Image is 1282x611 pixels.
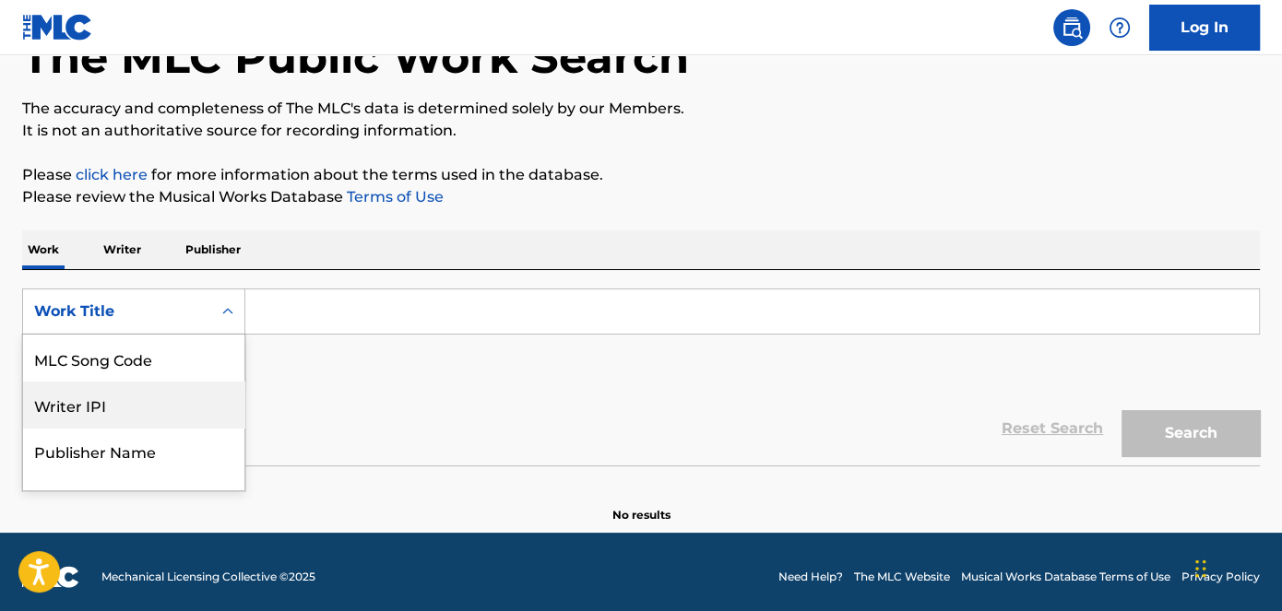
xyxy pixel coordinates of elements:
[22,98,1260,120] p: The accuracy and completeness of The MLC's data is determined solely by our Members.
[961,569,1170,585] a: Musical Works Database Terms of Use
[76,166,148,183] a: click here
[22,120,1260,142] p: It is not an authoritative source for recording information.
[22,29,689,85] h1: The MLC Public Work Search
[854,569,950,585] a: The MLC Website
[22,288,1260,465] form: Search Form
[1149,5,1260,51] a: Log In
[1109,17,1131,39] img: help
[1190,523,1282,611] iframe: Chat Widget
[1101,9,1138,46] div: Help
[34,300,200,323] div: Work Title
[23,428,244,474] div: Publisher Name
[22,164,1260,186] p: Please for more information about the terms used in the database.
[343,188,444,206] a: Terms of Use
[22,14,93,41] img: MLC Logo
[22,230,65,269] p: Work
[98,230,147,269] p: Writer
[1061,17,1083,39] img: search
[1181,569,1260,585] a: Privacy Policy
[1195,541,1206,596] div: Drag
[101,569,315,585] span: Mechanical Licensing Collective © 2025
[612,485,671,523] p: No results
[23,382,244,428] div: Writer IPI
[180,230,246,269] p: Publisher
[23,474,244,520] div: Publisher IPI
[1053,9,1090,46] a: Public Search
[778,569,843,585] a: Need Help?
[23,335,244,382] div: MLC Song Code
[22,186,1260,208] p: Please review the Musical Works Database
